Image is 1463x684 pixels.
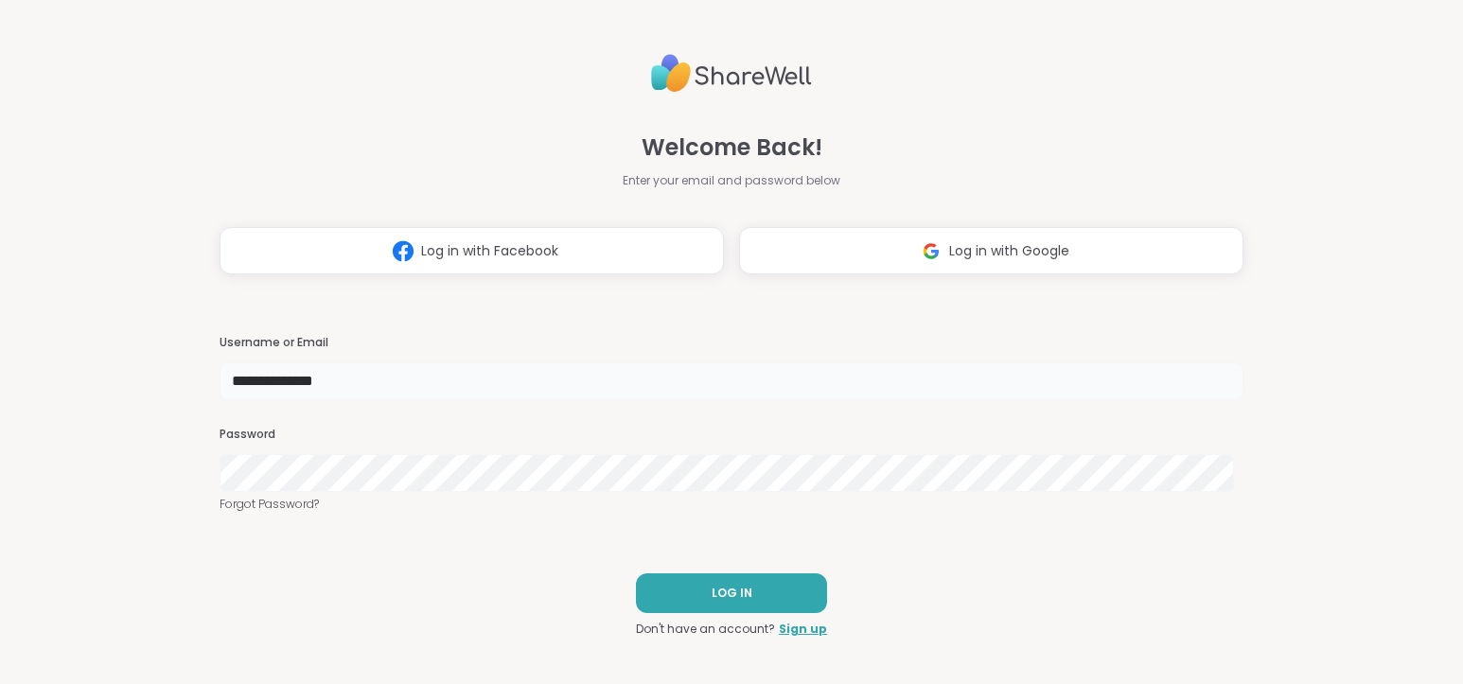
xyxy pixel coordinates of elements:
span: Log in with Facebook [421,241,558,261]
button: Log in with Facebook [220,227,724,274]
h3: Username or Email [220,335,1243,351]
h3: Password [220,427,1243,443]
button: Log in with Google [739,227,1243,274]
span: Don't have an account? [636,621,775,638]
button: LOG IN [636,573,827,613]
a: Sign up [779,621,827,638]
a: Forgot Password? [220,496,1243,513]
span: Enter your email and password below [623,172,840,189]
span: Welcome Back! [642,131,822,165]
span: Log in with Google [949,241,1069,261]
img: ShareWell Logo [651,46,812,100]
img: ShareWell Logomark [913,234,949,269]
span: LOG IN [712,585,752,602]
img: ShareWell Logomark [385,234,421,269]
